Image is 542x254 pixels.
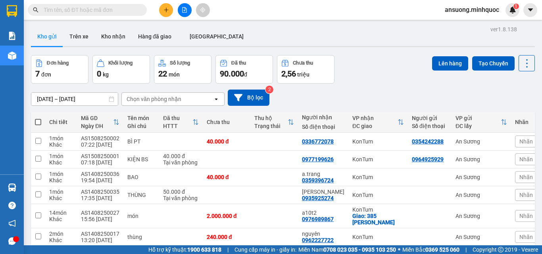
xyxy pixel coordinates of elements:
div: 1 món [49,171,73,177]
button: file-add [178,3,192,17]
span: search [33,7,38,13]
div: KonTum [352,192,404,198]
button: Bộ lọc [228,90,269,106]
div: An Sương [456,234,507,240]
div: Khối lượng [108,60,133,66]
div: nguyên [302,231,344,237]
div: 0964925929 [412,156,444,162]
div: 14 món [49,210,73,216]
button: Đã thu90.000đ [215,55,273,84]
div: Người gửi [412,115,448,121]
div: Chọn văn phòng nhận [127,95,181,103]
button: Kho gửi [31,27,63,46]
div: 0359396724 [302,177,334,183]
img: logo-vxr [7,5,17,17]
div: 1 món [49,153,73,159]
strong: 1900 633 818 [187,246,221,253]
button: Đơn hàng7đơn [31,55,88,84]
div: KonTum [352,234,404,240]
span: message [8,237,16,245]
div: AS1508250002 [81,135,119,141]
strong: 0369 525 060 [425,246,459,253]
span: 7 [35,69,40,78]
div: An Sương [456,138,507,145]
div: BAO [127,174,155,180]
div: KonTum [352,174,404,180]
input: Select a date range. [31,93,118,105]
div: Đơn hàng [47,60,69,66]
div: Ngày ĐH [81,123,113,129]
div: Linh [302,189,344,195]
img: warehouse-icon [8,52,16,60]
th: Toggle SortBy [250,112,298,133]
div: Đã thu [163,115,192,121]
button: Lên hàng [432,56,468,71]
span: 90.000 [220,69,244,78]
div: VP nhận [352,115,398,121]
div: THÙNG [127,192,155,198]
div: 15:56 [DATE] [81,216,119,222]
span: Nhãn [519,138,533,145]
div: 0336772078 [302,138,334,145]
span: 0 [97,69,101,78]
th: Toggle SortBy [77,112,123,133]
button: aim [196,3,210,17]
div: 0977199626 [302,156,334,162]
div: Chi tiết [49,119,73,125]
div: 0354242288 [412,138,444,145]
span: Nhãn [519,192,533,198]
span: 2,56 [281,69,296,78]
div: AS1408250035 [81,189,119,195]
span: Nhãn [519,234,533,240]
div: AS1408250027 [81,210,119,216]
div: Thu hộ [254,115,288,121]
div: An Sương [456,156,507,162]
button: Chưa thu2,56 triệu [277,55,334,84]
span: đơn [41,71,51,78]
div: ĐC lấy [456,123,501,129]
button: Hàng đã giao [132,27,178,46]
button: Trên xe [63,27,95,46]
span: | [227,245,229,254]
div: An Sương [456,174,507,180]
span: Nhãn [519,213,533,219]
div: a10t2 [302,210,344,216]
span: plus [163,7,169,13]
div: 19:54 [DATE] [81,177,119,183]
span: Cung cấp máy in - giấy in: [234,245,296,254]
img: icon-new-feature [509,6,516,13]
div: Số lượng [170,60,190,66]
span: [GEOGRAPHIC_DATA] [190,33,244,40]
div: 240.000 đ [207,234,246,240]
div: 2.000.000 đ [207,213,246,219]
div: 0935925274 [302,195,334,201]
span: caret-down [527,6,534,13]
div: 0962227722 [302,237,334,243]
div: món [127,213,155,219]
strong: 0708 023 035 - 0935 103 250 [323,246,396,253]
span: kg [103,71,109,78]
th: Toggle SortBy [159,112,203,133]
sup: 2 [265,86,273,94]
span: aim [200,7,206,13]
div: 1 món [49,189,73,195]
div: Khác [49,195,73,201]
button: plus [159,3,173,17]
input: Tìm tên, số ĐT hoặc mã đơn [44,6,137,14]
div: Khác [49,141,73,148]
span: | [465,245,467,254]
div: 13:20 [DATE] [81,237,119,243]
sup: 1 [513,4,519,9]
div: Chưa thu [207,119,246,125]
th: Toggle SortBy [452,112,511,133]
div: Khác [49,177,73,183]
div: 17:35 [DATE] [81,195,119,201]
div: thùng [127,234,155,240]
div: 07:22 [DATE] [81,141,119,148]
span: món [169,71,180,78]
div: a.trang [302,171,344,177]
div: Giao: 385 lê hồng phong [352,213,404,225]
div: Số điện thoại [302,124,344,130]
div: Mã GD [81,115,113,121]
svg: open [213,96,219,102]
